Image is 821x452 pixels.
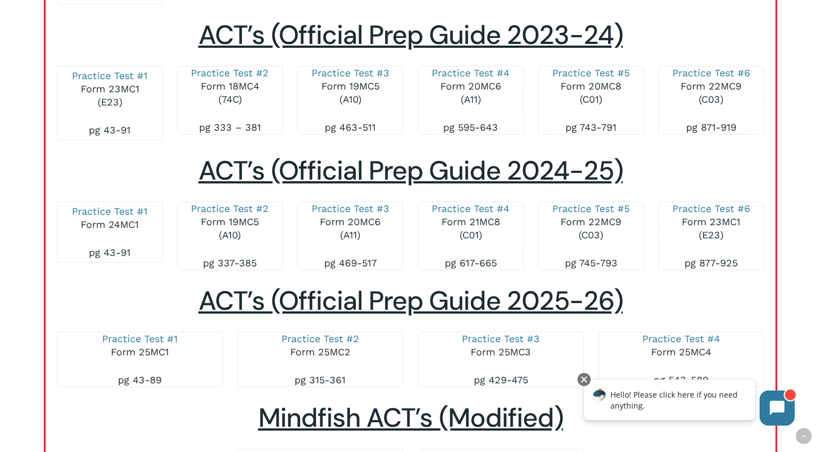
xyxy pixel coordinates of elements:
p: Form 20MC6 (A11) [309,202,392,256]
p: pg 337-385 [189,256,271,270]
span: Mindfish ACT’s (Modified) [258,400,563,435]
p: pg 617-665 [429,256,512,270]
p: Form 19MC5 (A10) [309,66,392,121]
a: Practice Test #2 [191,203,269,214]
p: Form 24MC1 [69,205,151,246]
p: Form 21MC8 (C01) [429,202,512,256]
a: Practice Test #5 [552,203,630,214]
p: pg 871-919 [670,121,752,134]
p: pg 595-643 [429,121,512,134]
p: pg 745-793 [550,256,632,270]
p: pg 743-791 [550,121,632,134]
p: pg 463-511 [309,121,392,134]
p: Form 23MC1 (E23) [670,202,752,256]
p: Form 18MC4 (74C) [189,66,271,121]
a: Practice Test #1 [102,333,178,344]
a: Practice Test #4 [432,203,509,214]
p: pg 315-361 [249,373,392,387]
p: pg 43-91 [69,124,151,137]
a: Practice Test #4 [642,333,720,344]
p: pg 43-89 [69,373,212,387]
a: Practice Test #4 [432,67,509,79]
p: Form 19MC5 (A10) [189,202,271,256]
p: Form 25MC1 [69,332,212,373]
a: Practice Test #1 [72,70,148,81]
span: ACT’s (Official Prep Guide 2024-25) [199,153,623,188]
span: ACT’s (Official Prep Guide 2025-26) [199,283,623,318]
span: ACT’s (Official Prep Guide 2023-24) [199,18,623,52]
a: Practice Test #3 [462,333,540,344]
p: pg 877-925 [670,256,752,270]
a: Practice Test #2 [281,333,359,344]
p: pg 43-91 [69,246,151,259]
p: pg 429-475 [429,373,573,387]
p: Form 20MC6 (A11) [429,66,512,121]
p: Form 22MC9 (C03) [550,202,632,256]
a: Practice Test #1 [72,205,148,217]
a: Practice Test #5 [552,67,630,79]
a: Practice Test #6 [672,67,750,79]
iframe: Chatbot [573,371,806,437]
a: Practice Test #6 [672,203,750,214]
p: pg 469-517 [309,256,392,270]
a: Practice Test #2 [191,67,269,79]
a: Practice Test #3 [312,67,389,79]
p: Form 20MC8 (C01) [550,66,632,121]
p: Form 25MC2 [249,332,392,373]
p: Form 23MC1 (E23) [69,69,151,124]
p: pg 333 – 381 [189,121,271,134]
p: Form 25MC3 [429,332,573,373]
a: Practice Test #3 [312,203,389,214]
p: Form 22MC9 (C03) [670,66,752,121]
p: Form 25MC4 [610,332,753,373]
